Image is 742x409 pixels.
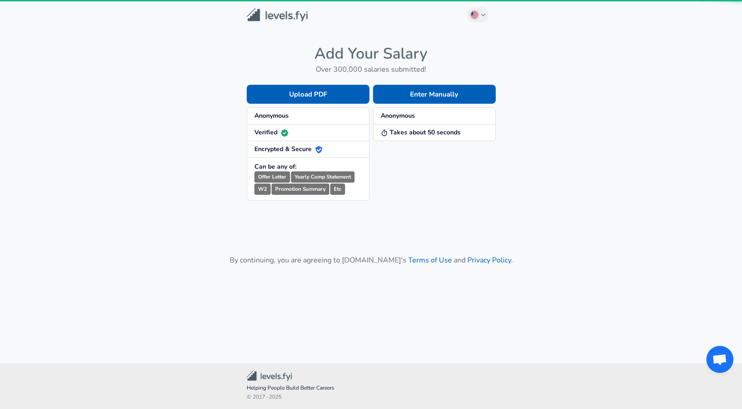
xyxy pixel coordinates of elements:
div: Open chat [706,346,733,373]
small: Offer Letter [254,171,290,183]
img: Levels.fyi Community [247,371,292,381]
img: Levels.fyi [247,8,308,22]
span: Helping People Build Better Careers [247,384,496,393]
strong: Verified [254,128,288,137]
small: W2 [254,184,271,195]
strong: Anonymous [254,111,289,120]
h6: Over 300,000 salaries submitted! [247,63,496,76]
strong: Encrypted & Secure [254,145,323,153]
a: Terms of Use [408,255,452,265]
a: Privacy Policy [467,255,511,265]
span: © 2017 - 2025 [247,393,496,402]
small: Yearly Comp Statement [291,171,355,183]
button: Upload PDF [247,85,369,104]
strong: Anonymous [381,111,415,120]
strong: Takes about 50 seconds [381,128,461,137]
strong: Can be any of: [254,162,296,171]
h4: Add Your Salary [247,44,496,63]
small: Promotion Summary [272,184,329,195]
button: English (US) [467,7,489,23]
img: English (US) [471,11,478,18]
button: Enter Manually [373,85,496,104]
small: Etc [330,184,345,195]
